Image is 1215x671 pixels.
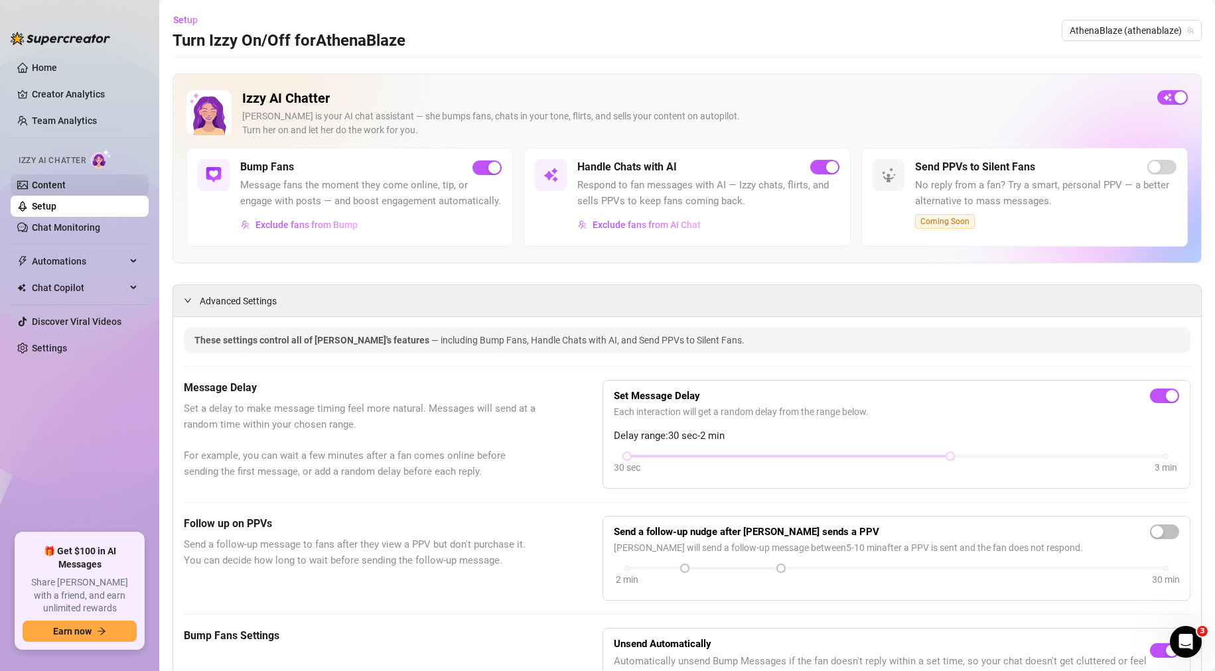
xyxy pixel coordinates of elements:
h5: Bump Fans [240,159,294,175]
div: 2 min [616,572,638,587]
img: svg%3e [881,167,896,183]
span: Set a delay to make message timing feel more natural. Messages will send at a random time within ... [184,401,536,479]
h2: Izzy AI Chatter [242,90,1147,107]
img: logo-BBDzfeDw.svg [11,32,110,45]
a: Home [32,62,57,73]
div: [PERSON_NAME] is your AI chat assistant — she bumps fans, chats in your tone, flirts, and sells y... [242,109,1147,137]
img: svg%3e [241,220,250,229]
h5: Bump Fans Settings [184,628,536,644]
a: Settings [32,343,67,353]
span: Exclude fans from Bump [255,219,358,230]
span: Respond to fan messages with AI — Izzy chats, flirts, and sells PPVs to keep fans coming back. [577,178,839,209]
span: 3 [1197,626,1208,637]
h5: Send PPVs to Silent Fans [915,159,1035,175]
span: Setup [173,15,198,25]
a: Team Analytics [32,115,97,126]
div: 3 min [1155,460,1177,475]
strong: Unsend Automatically [614,638,711,650]
span: — including Bump Fans, Handle Chats with AI, and Send PPVs to Silent Fans. [431,335,745,345]
span: Send a follow-up message to fans after they view a PPV but don't purchase it. You can decide how ... [184,537,536,568]
img: svg%3e [578,220,587,229]
span: Earn now [53,626,92,637]
span: Exclude fans from AI Chat [593,219,701,230]
button: Exclude fans from AI Chat [577,214,701,235]
span: AthenaBlaze (athenablaze) [1070,21,1194,40]
h3: Turn Izzy On/Off for AthenaBlaze [173,30,405,52]
img: svg%3e [206,167,222,183]
button: Setup [173,9,208,30]
img: Chat Copilot [17,283,26,292]
img: svg%3e [543,167,559,183]
h5: Follow up on PPVs [184,516,536,532]
strong: Send a follow-up nudge after [PERSON_NAME] sends a PPV [614,526,879,538]
img: Izzy AI Chatter [186,90,232,135]
div: 30 sec [614,460,640,475]
a: Chat Monitoring [32,222,100,233]
h5: Handle Chats with AI [577,159,677,175]
button: Earn nowarrow-right [23,621,137,642]
a: Creator Analytics [32,84,138,105]
span: Izzy AI Chatter [19,154,86,167]
span: Chat Copilot [32,277,126,298]
span: team [1186,27,1194,34]
span: These settings control all of [PERSON_NAME]'s features [194,335,431,345]
a: Setup [32,201,56,212]
span: Advanced Settings [200,294,277,308]
div: expanded [184,293,200,308]
span: 🎁 Get $100 in AI Messages [23,545,137,571]
span: Message fans the moment they come online, tip, or engage with posts — and boost engagement automa... [240,178,502,209]
img: AI Chatter [91,149,111,168]
span: Delay range: 30 sec - 2 min [614,428,1179,444]
a: Content [32,180,66,190]
span: Coming Soon [915,214,975,229]
button: Exclude fans from Bump [240,214,358,235]
span: Each interaction will get a random delay from the range below. [614,404,1179,419]
span: Share [PERSON_NAME] with a friend, and earn unlimited rewards [23,576,137,615]
span: [PERSON_NAME] will send a follow-up message between 5 - 10 min after a PPV is sent and the fan do... [614,540,1179,555]
span: thunderbolt [17,256,28,267]
span: Automations [32,251,126,272]
span: No reply from a fan? Try a smart, personal PPV — a better alternative to mass messages. [915,178,1177,209]
span: arrow-right [97,627,106,636]
iframe: Intercom live chat [1170,626,1202,658]
strong: Set Message Delay [614,390,700,402]
a: Discover Viral Videos [32,316,121,327]
div: 30 min [1152,572,1180,587]
span: expanded [184,296,192,304]
h5: Message Delay [184,380,536,396]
